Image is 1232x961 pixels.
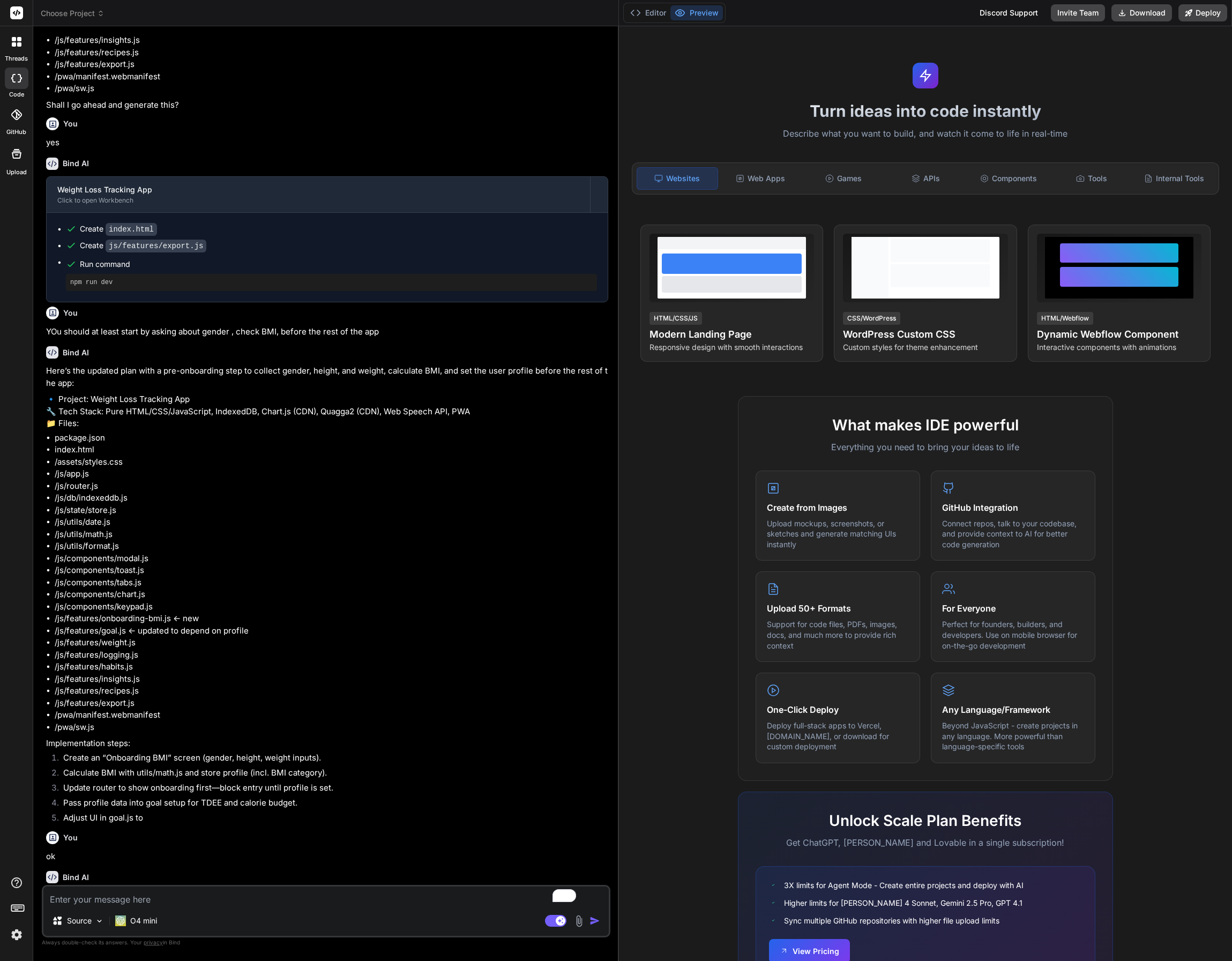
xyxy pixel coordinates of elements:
[55,540,608,553] li: /js/utils/format.js
[55,492,608,504] li: /js/db/indexeddb.js
[784,897,1022,908] span: Higher limits for [PERSON_NAME] 4 Sonnet, Gemini 2.5 Pro, GPT 4.1
[670,5,723,20] button: Preview
[55,468,608,480] li: /js/app.js
[1178,4,1227,21] button: Deploy
[55,553,608,565] li: /js/components/modal.js
[46,365,608,389] p: Here’s the updated plan with a pre-onboarding step to collect gender, height, and weight, calcula...
[55,721,608,734] li: /pwa/sw.js
[942,720,1084,752] p: Beyond JavaScript - create projects in any language. More powerful than language-specific tools
[63,308,78,318] h6: You
[55,34,608,47] li: /js/features/insights.js
[767,720,909,752] p: Deploy full-stack apps to Vercel, [DOMAIN_NAME], or download for custom deployment
[55,444,608,456] li: index.html
[43,886,609,906] textarea: To enrich screen reader interactions, please activate Accessibility in Grammarly extension settings
[1037,342,1201,353] p: Interactive components with animations
[55,577,608,589] li: /js/components/tabs.js
[55,456,608,468] li: /assets/styles.css
[55,83,608,95] li: /pwa/sw.js
[649,327,814,342] h4: Modern Landing Page
[767,501,909,514] h4: Create from Images
[55,752,608,767] li: Create an “Onboarding BMI” screen (gender, height, weight inputs).
[63,872,89,883] h6: Bind AI
[55,767,608,782] li: Calculate BMI with utils/math.js and store profile (incl. BMI category).
[55,613,608,625] li: /js/features/onboarding-bmi.js ← new
[784,915,999,926] span: Sync multiple GitHub repositories with higher file upload limits
[57,184,579,195] div: Weight Loss Tracking App
[80,259,597,270] span: Run command
[42,937,610,948] p: Always double-check its answers. Your in Bind
[1134,167,1214,190] div: Internal Tools
[70,278,593,287] pre: npm run dev
[767,619,909,651] p: Support for code files, PDFs, images, docs, and much more to provide rich context
[720,167,801,190] div: Web Apps
[63,832,78,843] h6: You
[843,312,900,325] div: CSS/WordPress
[6,128,26,137] label: GitHub
[46,326,608,338] p: YOu should at least start by asking about gender , check BMI, before the rest of the app
[55,661,608,673] li: /js/features/habits.js
[756,414,1095,436] h2: What makes IDE powerful
[9,90,24,99] label: code
[803,167,883,190] div: Games
[80,240,206,251] div: Create
[115,915,126,926] img: O4 mini
[942,703,1084,716] h4: Any Language/Framework
[55,588,608,601] li: /js/components/chart.js
[968,167,1049,190] div: Components
[1037,312,1093,325] div: HTML/Webflow
[767,602,909,615] h4: Upload 50+ Formats
[106,223,157,236] code: index.html
[63,118,78,129] h6: You
[626,5,670,20] button: Editor
[130,915,157,926] p: O4 mini
[63,158,89,169] h6: Bind AI
[55,673,608,686] li: /js/features/insights.js
[767,703,909,716] h4: One-Click Deploy
[784,880,1024,891] span: 3X limits for Agent Mode - Create entire projects and deploy with AI
[55,480,608,493] li: /js/router.js
[767,518,909,550] p: Upload mockups, screenshots, or sketches and generate matching UIs instantly
[942,619,1084,651] p: Perfect for founders, builders, and developers. Use on mobile browser for on-the-go development
[55,71,608,83] li: /pwa/manifest.webmanifest
[1051,4,1105,21] button: Invite Team
[46,99,608,111] p: Shall I go ahead and generate this?
[6,168,27,177] label: Upload
[886,167,966,190] div: APIs
[55,685,608,697] li: /js/features/recipes.js
[55,504,608,517] li: /js/state/store.js
[55,564,608,577] li: /js/components/toast.js
[55,797,608,812] li: Pass profile data into goal setup for TDEE and calorie budget.
[55,601,608,613] li: /js/components/keypad.js
[144,939,163,945] span: privacy
[8,926,26,944] img: settings
[46,737,608,750] p: Implementation steps:
[55,697,608,710] li: /js/features/export.js
[637,167,718,190] div: Websites
[63,347,89,358] h6: Bind AI
[106,240,206,252] code: js/features/export.js
[756,441,1095,453] p: Everything you need to bring your ideas to life
[55,709,608,721] li: /pwa/manifest.webmanifest
[67,915,92,926] p: Source
[55,432,608,444] li: package.json
[573,915,585,927] img: attachment
[1037,327,1201,342] h4: Dynamic Webflow Component
[55,782,608,797] li: Update router to show onboarding first—block entry until profile is set.
[942,518,1084,550] p: Connect repos, talk to your codebase, and provide context to AI for better code generation
[46,393,608,430] p: 🔹 Project: Weight Loss Tracking App 🔧 Tech Stack: Pure HTML/CSS/JavaScript, IndexedDB, Chart.js (...
[95,917,104,926] img: Pick Models
[55,58,608,71] li: /js/features/export.js
[649,312,702,325] div: HTML/CSS/JS
[756,809,1095,832] h2: Unlock Scale Plan Benefits
[1051,167,1131,190] div: Tools
[625,127,1226,141] p: Describe what you want to build, and watch it come to life in real-time
[649,342,814,353] p: Responsive design with smooth interactions
[57,196,579,205] div: Click to open Workbench
[80,224,157,235] div: Create
[625,101,1226,121] h1: Turn ideas into code instantly
[55,812,608,827] li: Adjust UI in goal.js to
[55,649,608,661] li: /js/features/logging.js
[41,8,104,19] span: Choose Project
[756,836,1095,849] p: Get ChatGPT, [PERSON_NAME] and Lovable in a single subscription!
[589,915,600,926] img: icon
